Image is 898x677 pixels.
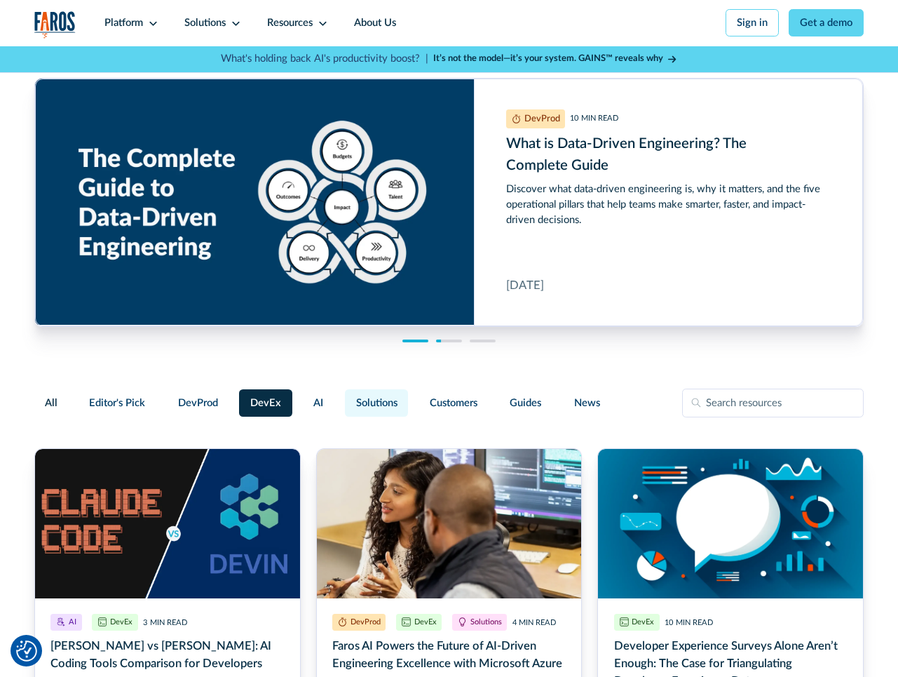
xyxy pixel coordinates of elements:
strong: It’s not the model—it’s your system. GAINS™ reveals why [433,54,663,63]
div: Platform [104,15,143,31]
img: Logo of the analytics and reporting company Faros. [34,11,76,38]
span: DevProd [178,396,218,411]
a: It’s not the model—it’s your system. GAINS™ reveals why [433,52,677,65]
img: Revisit consent button [16,641,37,662]
span: Solutions [356,396,397,411]
form: Filter Form [34,389,864,417]
span: Customers [430,396,477,411]
div: cms-link [35,79,863,326]
a: home [34,11,76,38]
p: What's holding back AI's productivity boost? | [221,51,428,67]
span: News [574,396,600,411]
div: Solutions [184,15,226,31]
div: Resources [267,15,313,31]
span: Editor's Pick [89,396,145,411]
span: DevEx [250,396,281,411]
span: Guides [510,396,541,411]
span: All [45,396,57,411]
a: Sign in [726,9,779,36]
a: Get a demo [789,9,864,36]
img: Claude Code logo vs. Devin AI logo [35,449,299,598]
input: Search resources [682,389,864,417]
button: Cookie Settings [16,641,37,662]
img: Developers chatting in office setting [317,449,581,598]
a: What is Data-Driven Engineering? The Complete Guide [35,79,863,326]
span: AI [313,396,323,411]
img: large talk bubble in center with variety of charts in background [598,449,862,598]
